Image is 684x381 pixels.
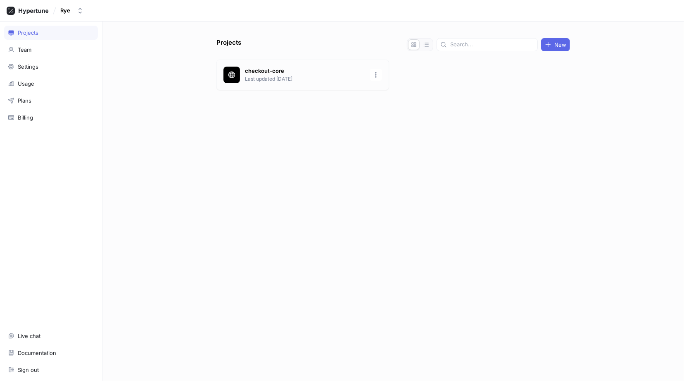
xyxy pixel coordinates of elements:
[18,97,31,104] div: Plans
[60,7,70,14] div: Rye
[18,46,31,53] div: Team
[450,41,534,49] input: Search...
[554,42,566,47] span: New
[245,67,365,75] p: checkout-core
[216,38,241,51] p: Projects
[541,38,570,51] button: New
[18,367,39,373] div: Sign out
[4,93,98,108] a: Plans
[4,43,98,57] a: Team
[4,110,98,125] a: Billing
[4,77,98,91] a: Usage
[4,60,98,74] a: Settings
[18,333,40,339] div: Live chat
[18,350,56,356] div: Documentation
[18,80,34,87] div: Usage
[4,26,98,40] a: Projects
[57,4,87,17] button: Rye
[245,75,365,83] p: Last updated [DATE]
[18,63,38,70] div: Settings
[18,29,38,36] div: Projects
[18,114,33,121] div: Billing
[4,346,98,360] a: Documentation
